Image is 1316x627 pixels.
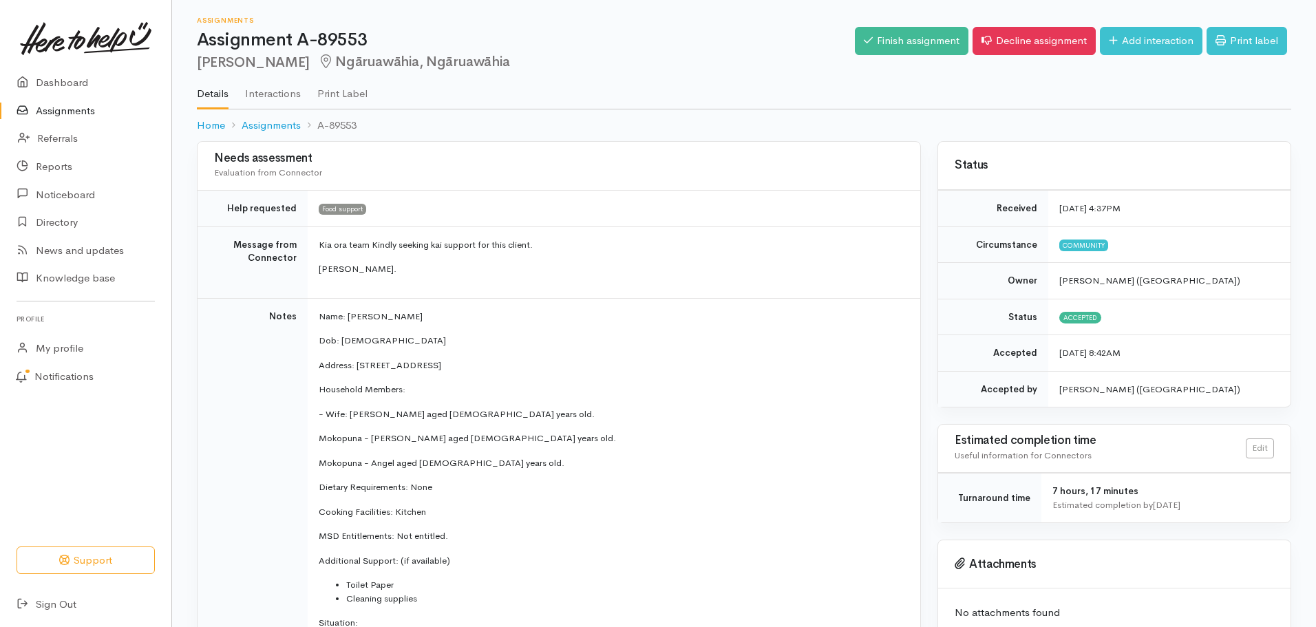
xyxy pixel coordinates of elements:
[319,204,366,215] span: Food support
[1246,438,1274,458] a: Edit
[197,17,855,24] h6: Assignments
[938,299,1048,335] td: Status
[938,263,1048,299] td: Owner
[955,557,1274,571] h3: Attachments
[242,118,301,134] a: Assignments
[319,238,904,252] p: Kia ora team Kindly seeking kai support for this client.
[973,27,1096,55] a: Decline assignment
[955,159,1274,172] h3: Status
[1048,371,1291,407] td: [PERSON_NAME] ([GEOGRAPHIC_DATA])
[955,434,1246,447] h3: Estimated completion time
[938,371,1048,407] td: Accepted by
[1052,485,1138,497] span: 7 hours, 17 minutes
[1059,312,1101,323] span: Accepted
[938,191,1048,227] td: Received
[17,546,155,575] button: Support
[938,335,1048,372] td: Accepted
[318,53,510,70] span: Ngāruawāhia, Ngāruawāhia
[1052,498,1274,512] div: Estimated completion by
[319,383,904,396] p: Household Members:
[319,359,904,372] p: Address: [STREET_ADDRESS]
[319,432,904,445] p: Mokopuna - [PERSON_NAME] aged [DEMOGRAPHIC_DATA] years old.
[319,334,904,348] p: Dob: [DEMOGRAPHIC_DATA]
[1207,27,1287,55] a: Print label
[1153,499,1180,511] time: [DATE]
[319,554,904,568] p: Additional Support: (if available)
[1059,240,1108,251] span: Community
[1059,202,1121,214] time: [DATE] 4:37PM
[17,310,155,328] h6: Profile
[197,109,1291,142] nav: breadcrumb
[855,27,968,55] a: Finish assignment
[319,505,904,519] p: Cooking Facilities: Kitchen
[245,70,301,108] a: Interactions
[198,191,308,227] td: Help requested
[198,226,308,298] td: Message from Connector
[214,152,904,165] h3: Needs assessment
[301,118,357,134] li: A-89553
[319,480,904,494] p: Dietary Requirements: None
[197,30,855,50] h1: Assignment A-89553
[319,310,904,323] p: Name: [PERSON_NAME]
[938,226,1048,263] td: Circumstance
[214,167,322,178] span: Evaluation from Connector
[938,474,1041,523] td: Turnaround time
[346,592,904,606] li: Cleaning supplies
[317,70,368,108] a: Print Label
[1059,347,1121,359] time: [DATE] 8:42AM
[346,578,904,592] li: Toilet Paper
[319,529,904,543] p: MSD Entitlements: Not entitled.
[1100,27,1202,55] a: Add interaction
[197,70,229,109] a: Details
[319,262,904,276] p: [PERSON_NAME].
[319,407,904,421] p: - Wife: [PERSON_NAME] aged [DEMOGRAPHIC_DATA] years old.
[319,456,904,470] p: Mokopuna - Angel aged [DEMOGRAPHIC_DATA] years old.
[197,54,855,70] h2: [PERSON_NAME]
[955,605,1274,621] p: No attachments found
[197,118,225,134] a: Home
[955,449,1092,461] span: Useful information for Connectors
[1059,275,1240,286] span: [PERSON_NAME] ([GEOGRAPHIC_DATA])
